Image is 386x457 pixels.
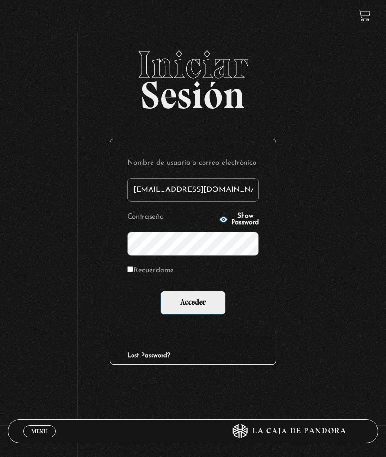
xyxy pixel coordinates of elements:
label: Recuérdame [127,264,174,278]
span: Show Password [231,213,259,226]
a: Lost Password? [127,352,170,358]
button: Show Password [219,213,259,226]
input: Recuérdame [127,266,133,272]
label: Nombre de usuario o correo electrónico [127,157,259,170]
h2: Sesión [8,46,378,107]
span: Cerrar [28,437,51,443]
span: Menu [31,428,47,434]
input: Acceder [160,291,226,315]
span: Iniciar [8,46,378,84]
label: Contraseña [127,210,216,224]
a: View your shopping cart [358,9,371,22]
